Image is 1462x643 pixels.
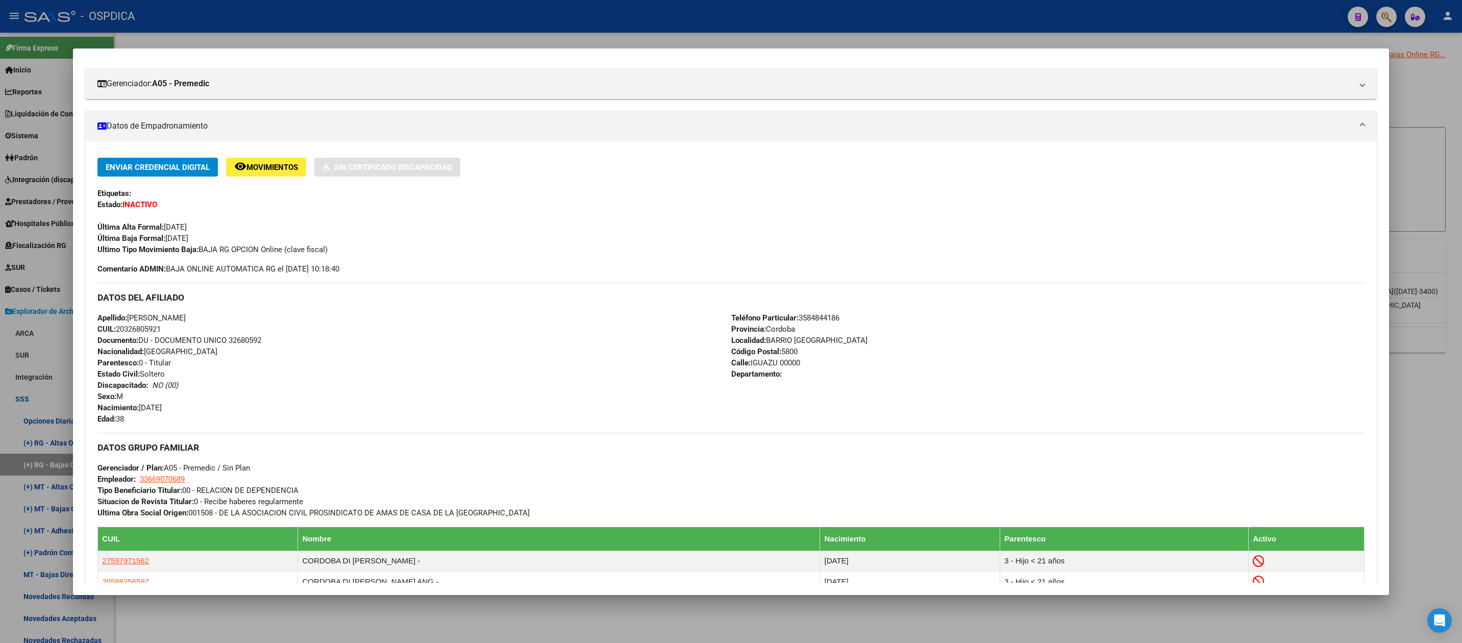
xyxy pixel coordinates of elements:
button: Enviar Credencial Digital [97,158,218,177]
span: M [97,392,123,401]
strong: Calle: [731,358,751,367]
span: BARRIO [GEOGRAPHIC_DATA] [731,336,868,345]
mat-expansion-panel-header: Gerenciador:A05 - Premedic [85,68,1377,99]
strong: Gerenciador / Plan: [97,463,164,473]
td: CORDOBA DI [PERSON_NAME] - [298,551,820,571]
span: [GEOGRAPHIC_DATA] [97,347,217,356]
span: 00 - RELACION DE DEPENDENCIA [97,486,299,495]
strong: Teléfono Particular: [731,313,799,323]
th: CUIL [98,527,298,551]
strong: Empleador: [97,475,136,484]
td: 3 - Hijo < 21 años [1000,572,1249,592]
strong: Situacion de Revista Titular: [97,497,194,506]
mat-expansion-panel-header: Datos de Empadronamiento [85,111,1377,141]
th: Nombre [298,527,820,551]
strong: Tipo Beneficiario Titular: [97,486,182,495]
span: [DATE] [97,234,188,243]
span: 0 - Recibe haberes regularmente [97,497,303,506]
th: Parentesco [1000,527,1249,551]
span: 3584844186 [731,313,839,323]
span: 20326805921 [97,325,161,334]
strong: Última Alta Formal: [97,222,164,232]
span: 0 - Titular [97,358,171,367]
span: 33669070689 [140,475,185,484]
td: [DATE] [820,572,1000,592]
td: 3 - Hijo < 21 años [1000,551,1249,571]
td: CORDOBA DI [PERSON_NAME] ANG - [298,572,820,592]
strong: Última Baja Formal: [97,234,165,243]
div: Open Intercom Messenger [1427,608,1452,633]
span: 20588256597 [102,577,149,586]
strong: INACTIVO [122,200,157,209]
strong: CUIL: [97,325,116,334]
strong: Discapacitado: [97,381,148,390]
td: [DATE] [820,551,1000,571]
strong: Nacimiento: [97,403,139,412]
button: Movimientos [226,158,306,177]
strong: Ultimo Tipo Movimiento Baja: [97,245,199,254]
i: NO (00) [152,381,178,390]
button: Sin Certificado Discapacidad [314,158,460,177]
mat-panel-title: Datos de Empadronamiento [97,120,1352,132]
div: Datos de Empadronamiento [85,141,1377,617]
strong: Comentario ADMIN: [97,264,166,274]
mat-icon: remove_red_eye [234,160,246,172]
h3: DATOS DEL AFILIADO [97,292,1365,303]
span: 5800 [731,347,798,356]
mat-panel-title: Gerenciador: [97,78,1352,90]
strong: Nacionalidad: [97,347,144,356]
span: 27597971562 [102,556,149,565]
strong: Etiquetas: [97,189,131,198]
strong: Ultima Obra Social Origen: [97,508,188,517]
span: Soltero [97,369,165,379]
span: DU - DOCUMENTO UNICO 32680592 [97,336,261,345]
span: A05 - Premedic / Sin Plan [97,463,250,473]
span: 001508 - DE LA ASOCIACION CIVIL PROSINDICATO DE AMAS DE CASA DE LA [GEOGRAPHIC_DATA] [97,508,530,517]
strong: Localidad: [731,336,766,345]
span: Enviar Credencial Digital [106,163,210,172]
span: BAJA RG OPCION Online (clave fiscal) [97,245,328,254]
strong: Apellido: [97,313,127,323]
strong: A05 - Premedic [152,78,209,90]
span: IGUAZU 00000 [731,358,800,367]
strong: Estado: [97,200,122,209]
span: Sin Certificado Discapacidad [334,163,452,172]
span: 38 [97,414,124,424]
span: Cordoba [731,325,795,334]
strong: Departamento: [731,369,782,379]
strong: Estado Civil: [97,369,140,379]
h3: DATOS GRUPO FAMILIAR [97,442,1365,453]
strong: Edad: [97,414,116,424]
span: Movimientos [246,163,298,172]
th: Activo [1249,527,1365,551]
strong: Documento: [97,336,138,345]
th: Nacimiento [820,527,1000,551]
strong: Sexo: [97,392,116,401]
span: [DATE] [97,222,187,232]
strong: Código Postal: [731,347,781,356]
strong: Parentesco: [97,358,139,367]
strong: Provincia: [731,325,766,334]
span: BAJA ONLINE AUTOMATICA RG el [DATE] 10:18:40 [97,263,339,275]
span: [PERSON_NAME] [97,313,186,323]
span: [DATE] [97,403,162,412]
